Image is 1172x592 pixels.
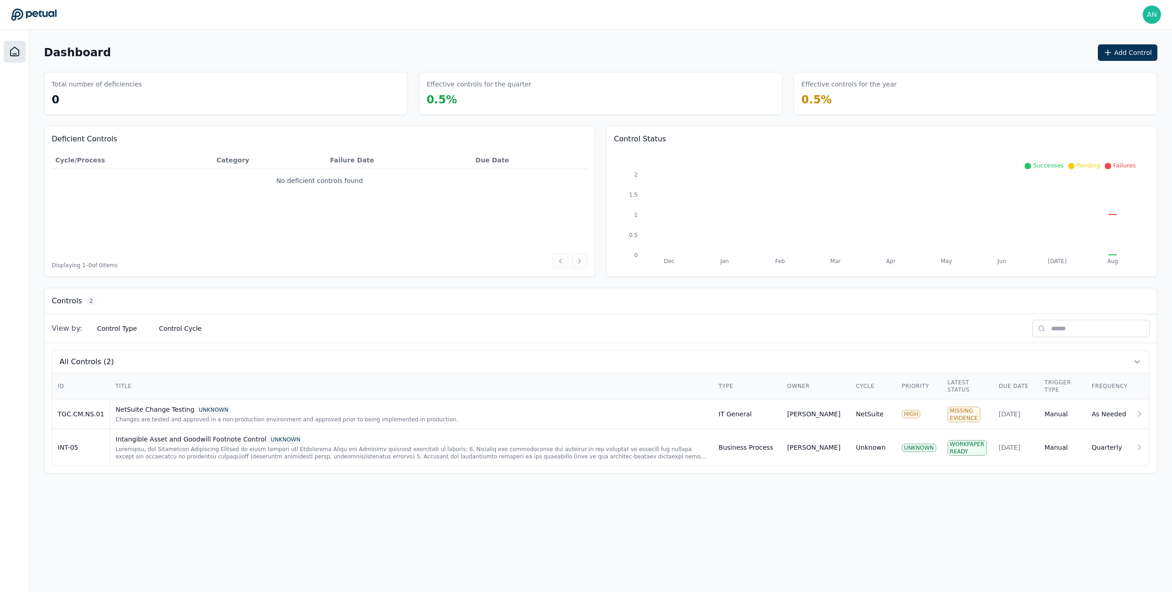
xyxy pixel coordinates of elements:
[886,258,896,264] tspan: Apr
[1086,399,1133,429] td: As Needed
[52,429,110,466] td: INT-05
[856,443,886,452] div: Unknown
[801,93,832,106] span: 0.5 %
[1098,44,1157,61] button: Add Control
[720,258,729,264] tspan: Jan
[326,152,472,169] th: Failure Date
[851,373,896,399] th: Cycle
[1039,373,1086,399] th: Trigger Type
[52,373,110,399] th: ID
[427,80,532,89] h3: Effective controls for the quarter
[775,258,785,264] tspan: Feb
[1076,162,1100,169] span: Pending
[993,373,1039,399] th: Due Date
[52,169,587,193] td: No deficient controls found
[782,373,851,399] th: Owner
[998,443,1033,452] div: [DATE]
[634,252,638,258] tspan: 0
[11,8,57,21] a: Go to Dashboard
[427,93,457,106] span: 0.5 %
[52,152,213,169] th: Cycle/Process
[1048,258,1067,264] tspan: [DATE]
[52,134,587,145] h3: Deficient Controls
[634,212,638,218] tspan: 1
[787,443,841,452] div: [PERSON_NAME]
[713,373,782,399] th: Type
[634,172,638,178] tspan: 2
[896,373,942,399] th: Priority
[268,436,303,444] div: UNKNOWN
[1033,162,1063,169] span: Successes
[90,320,144,337] button: Control Type
[629,232,638,238] tspan: 0.5
[801,80,896,89] h3: Effective controls for the year
[152,320,209,337] button: Control Cycle
[116,416,708,423] div: Changes are tested and approved in a non-production environment and approved prior to being imple...
[52,80,142,89] h3: Total number of deficiencies
[941,258,952,264] tspan: May
[52,93,60,106] span: 0
[997,258,1006,264] tspan: Jun
[902,410,921,418] div: HIGH
[52,351,1149,373] button: All Controls (2)
[4,41,26,63] a: Dashboard
[52,262,118,269] span: Displaying 1– 0 of 0 items
[902,444,936,452] div: UNKNOWN
[1143,5,1161,24] img: andrew+reddit@petual.ai
[830,258,841,264] tspan: Mar
[1039,399,1086,429] td: Manual
[1039,429,1086,466] td: Manual
[614,134,1150,145] h3: Control Status
[116,405,708,414] div: NetSuite Change Testing
[44,45,111,60] h1: Dashboard
[787,409,841,419] div: [PERSON_NAME]
[52,323,82,334] span: View by:
[86,296,97,306] span: 2
[213,152,326,169] th: Category
[60,356,114,367] span: All Controls (2)
[196,406,231,414] div: UNKNOWN
[116,446,708,460] div: Quarterly, the Functional Accounting Manager or above reviews the Intangible Asset and Goodwill f...
[1086,429,1133,466] td: Quarterly
[713,399,782,429] td: IT General
[1086,373,1133,399] th: Frequency
[116,435,708,444] div: Intangible Asset and Goodwill Footnote Control
[52,399,110,429] td: TGC.CM.NS.01
[998,409,1033,419] div: [DATE]
[856,409,884,419] div: NetSuite
[713,429,782,466] td: Business Process
[942,373,993,399] th: Latest Status
[1107,258,1118,264] tspan: Aug
[948,440,987,456] div: Workpaper Ready
[472,152,587,169] th: Due Date
[948,407,980,422] div: Missing Evidence
[664,258,674,264] tspan: Dec
[1113,162,1136,169] span: Failures
[52,296,82,307] h3: Controls
[110,373,713,399] th: Title
[629,192,638,198] tspan: 1.5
